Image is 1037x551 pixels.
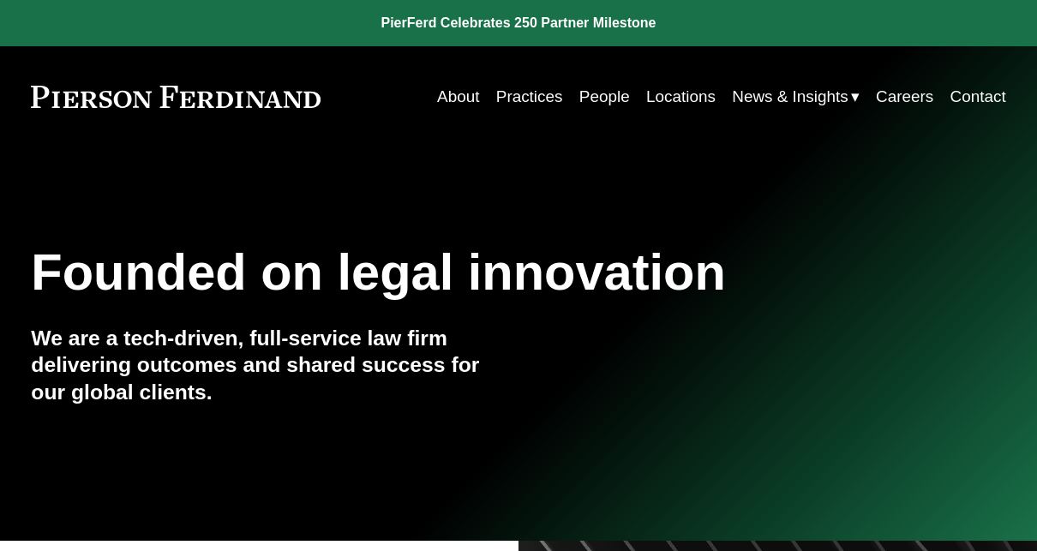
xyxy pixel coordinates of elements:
[646,81,716,113] a: Locations
[732,82,848,111] span: News & Insights
[579,81,630,113] a: People
[437,81,479,113] a: About
[950,81,1006,113] a: Contact
[31,325,518,405] h4: We are a tech-driven, full-service law firm delivering outcomes and shared success for our global...
[496,81,563,113] a: Practices
[876,81,933,113] a: Careers
[31,243,843,302] h1: Founded on legal innovation
[732,81,859,113] a: folder dropdown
